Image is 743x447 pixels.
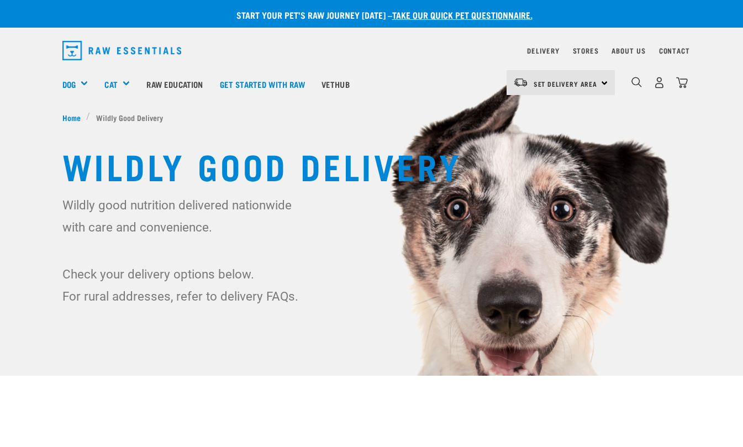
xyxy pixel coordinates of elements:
a: Cat [104,78,117,91]
a: Contact [659,49,690,52]
a: About Us [612,49,645,52]
img: home-icon-1@2x.png [631,77,642,87]
p: Check your delivery options below. For rural addresses, refer to delivery FAQs. [62,263,310,307]
p: Wildly good nutrition delivered nationwide with care and convenience. [62,194,310,238]
a: Dog [62,78,76,91]
span: Set Delivery Area [534,82,598,86]
h1: Wildly Good Delivery [62,145,681,185]
a: Stores [573,49,599,52]
img: Raw Essentials Logo [62,41,182,60]
a: Home [62,112,87,123]
img: home-icon@2x.png [676,77,688,88]
a: Raw Education [138,62,211,106]
nav: dropdown navigation [54,36,690,65]
img: van-moving.png [513,77,528,87]
span: Home [62,112,81,123]
a: Delivery [527,49,559,52]
img: user.png [654,77,665,88]
nav: breadcrumbs [62,112,681,123]
a: Vethub [313,62,358,106]
a: Get started with Raw [212,62,313,106]
a: take our quick pet questionnaire. [392,12,533,17]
